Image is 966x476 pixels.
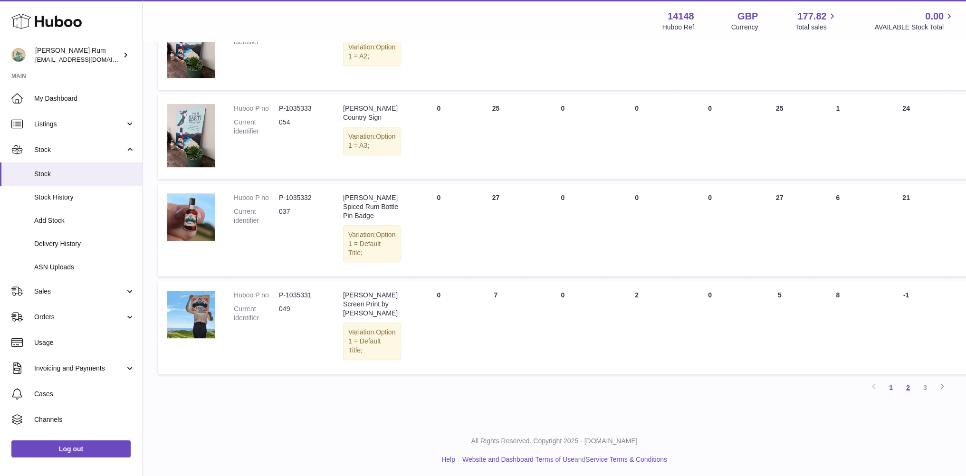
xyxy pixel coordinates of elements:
[34,338,135,347] span: Usage
[441,456,455,463] a: Help
[459,455,667,464] li: and
[343,225,401,263] div: Variation:
[34,145,125,154] span: Stock
[524,6,601,90] td: 0
[708,194,712,201] span: 0
[882,379,899,396] a: 1
[11,48,26,62] img: mail@bartirum.wales
[150,437,958,446] p: All Rights Reserved. Copyright 2025 - [DOMAIN_NAME]
[864,6,949,90] td: 0
[864,95,949,179] td: 24
[524,184,601,276] td: 0
[864,184,949,276] td: 21
[343,104,401,122] div: [PERSON_NAME] Country Sign
[279,193,324,202] dd: P-1035332
[917,379,934,396] a: 3
[410,184,467,276] td: 0
[410,95,467,179] td: 0
[585,456,667,463] a: Service Terms & Conditions
[410,6,467,90] td: 0
[34,390,135,399] span: Cases
[874,23,955,32] span: AVAILABLE Stock Total
[34,193,135,202] span: Stock History
[812,184,864,276] td: 6
[234,207,279,225] dt: Current identifier
[795,10,837,32] a: 177.82 Total sales
[662,23,694,32] div: Huboo Ref
[601,184,672,276] td: 0
[343,38,401,66] div: Variation:
[167,15,215,78] img: product image
[279,104,324,113] dd: P-1035333
[343,291,401,318] div: [PERSON_NAME] Screen Print by [PERSON_NAME]
[34,216,135,225] span: Add Stock
[899,379,917,396] a: 2
[467,95,524,179] td: 25
[234,118,279,136] dt: Current identifier
[234,305,279,323] dt: Current identifier
[34,239,135,248] span: Delivery History
[34,170,135,179] span: Stock
[864,281,949,374] td: -1
[279,207,324,225] dd: 037
[747,184,812,276] td: 27
[747,95,812,179] td: 25
[234,193,279,202] dt: Huboo P no
[167,291,215,338] img: product image
[34,287,125,296] span: Sales
[11,440,131,457] a: Log out
[668,10,694,23] strong: 14148
[34,313,125,322] span: Orders
[795,23,837,32] span: Total sales
[797,10,826,23] span: 177.82
[601,95,672,179] td: 0
[167,193,215,241] img: product image
[234,104,279,113] dt: Huboo P no
[279,305,324,323] dd: 049
[524,281,601,374] td: 0
[731,23,758,32] div: Currency
[34,415,135,424] span: Channels
[279,118,324,136] dd: 054
[812,95,864,179] td: 1
[747,281,812,374] td: 5
[343,193,401,220] div: [PERSON_NAME] Spiced Rum Bottle Pin Badge
[601,6,672,90] td: 0
[34,120,125,129] span: Listings
[601,281,672,374] td: 2
[874,10,955,32] a: 0.00 AVAILABLE Stock Total
[167,104,215,167] img: product image
[708,291,712,299] span: 0
[708,105,712,112] span: 0
[34,263,135,272] span: ASN Uploads
[35,46,121,64] div: [PERSON_NAME] Rum
[812,281,864,374] td: 8
[812,6,864,90] td: 0
[747,6,812,90] td: 0
[279,291,324,300] dd: P-1035331
[467,281,524,374] td: 7
[343,127,401,155] div: Variation:
[234,291,279,300] dt: Huboo P no
[35,56,140,63] span: [EMAIL_ADDRESS][DOMAIN_NAME]
[410,281,467,374] td: 0
[348,231,395,257] span: Option 1 = Default Title;
[737,10,758,23] strong: GBP
[462,456,574,463] a: Website and Dashboard Terms of Use
[348,328,395,354] span: Option 1 = Default Title;
[467,184,524,276] td: 27
[34,364,125,373] span: Invoicing and Payments
[34,94,135,103] span: My Dashboard
[925,10,944,23] span: 0.00
[524,95,601,179] td: 0
[467,6,524,90] td: 0
[343,323,401,360] div: Variation:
